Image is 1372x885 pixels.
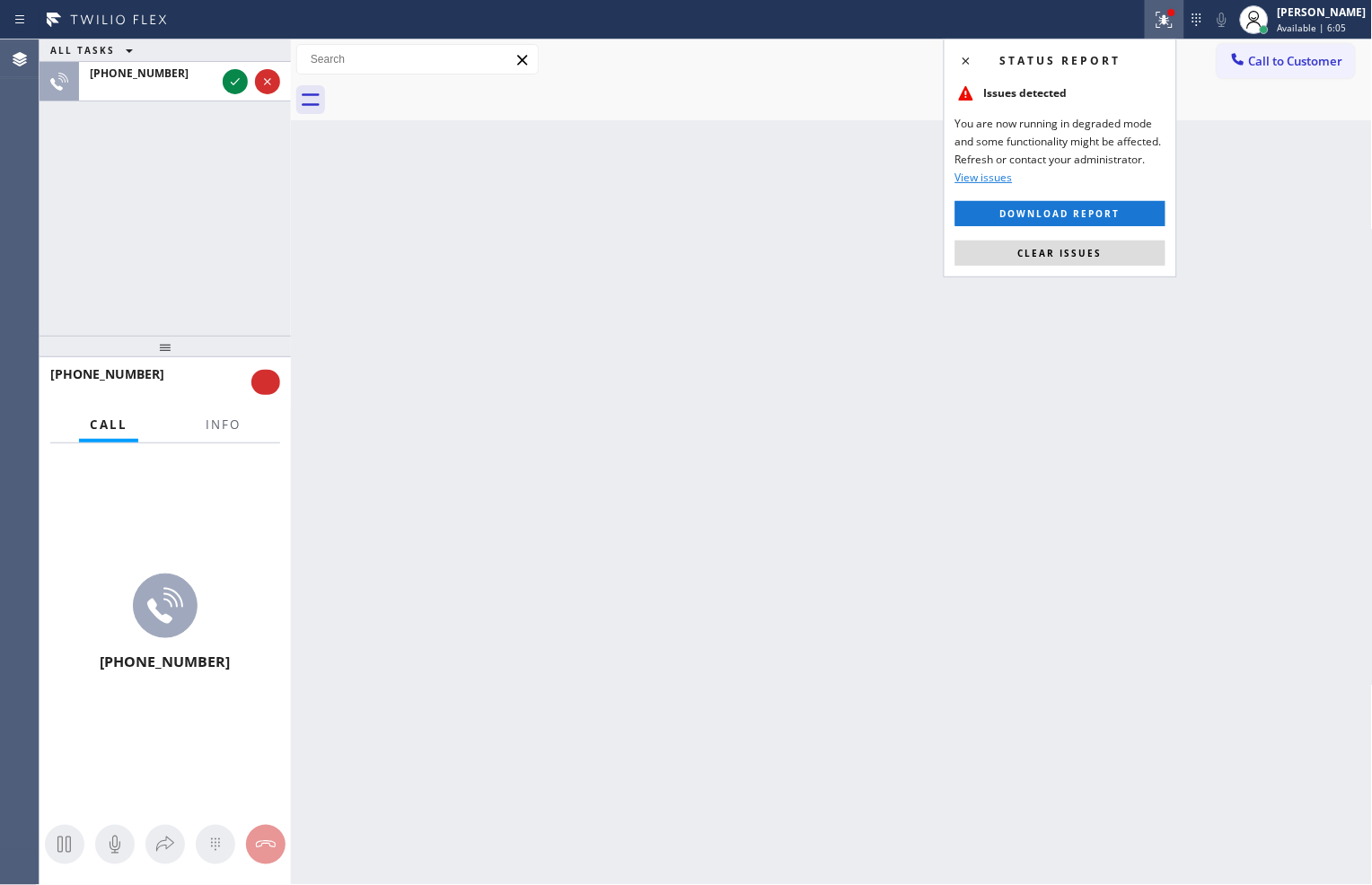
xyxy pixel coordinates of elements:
[50,365,164,382] span: [PHONE_NUMBER]
[1249,53,1343,69] span: Call to Customer
[50,44,115,57] span: ALL TASKS
[40,39,151,61] button: ALL TASKS
[95,825,135,864] button: Mute
[255,69,280,94] button: Reject
[90,416,128,433] span: Call
[101,652,231,671] span: [PHONE_NUMBER]
[195,407,251,442] button: Info
[90,66,189,81] span: [PHONE_NUMBER]
[79,407,138,442] button: Call
[145,825,185,864] button: Open directory
[1209,7,1235,32] button: Mute
[246,825,286,864] button: Hang up
[1278,4,1367,20] div: [PERSON_NAME]
[1218,44,1355,78] button: Call to Customer
[45,825,84,864] button: Hold Customer
[1278,22,1347,34] span: Available | 6:05
[297,45,538,74] input: Search
[223,69,248,94] button: Accept
[196,825,235,864] button: Open dialpad
[206,416,241,433] span: Info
